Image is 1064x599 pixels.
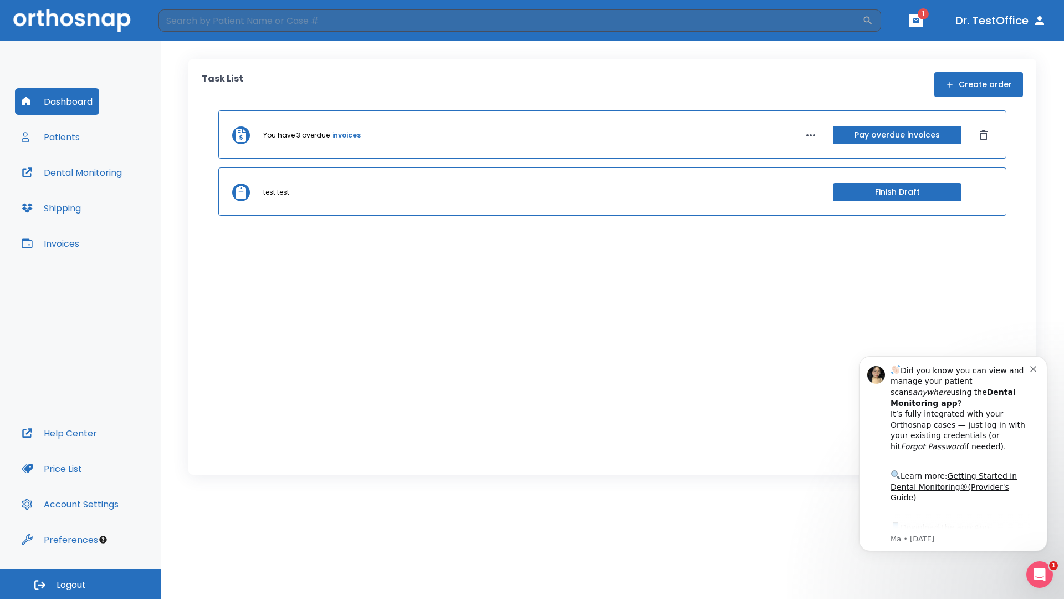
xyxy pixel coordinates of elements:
[57,579,86,591] span: Logout
[158,9,862,32] input: Search by Patient Name or Case #
[15,526,105,553] button: Preferences
[833,183,961,201] button: Finish Draft
[15,124,86,150] button: Patients
[15,455,89,482] button: Price List
[263,187,289,197] p: test test
[833,126,961,144] button: Pay overdue invoices
[98,535,108,545] div: Tooltip anchor
[951,11,1051,31] button: Dr. TestOffice
[918,8,929,19] span: 1
[15,230,86,257] button: Invoices
[934,72,1023,97] button: Create order
[332,130,361,140] a: invoices
[1026,561,1053,588] iframe: Intercom live chat
[13,9,131,32] img: Orthosnap
[202,72,243,97] p: Task List
[15,159,129,186] button: Dental Monitoring
[1049,561,1058,570] span: 1
[15,88,99,115] button: Dashboard
[842,342,1064,593] iframe: Intercom notifications message
[975,126,993,144] button: Dismiss
[15,491,125,517] button: Account Settings
[15,420,104,446] button: Help Center
[15,195,88,221] button: Shipping
[263,130,330,140] p: You have 3 overdue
